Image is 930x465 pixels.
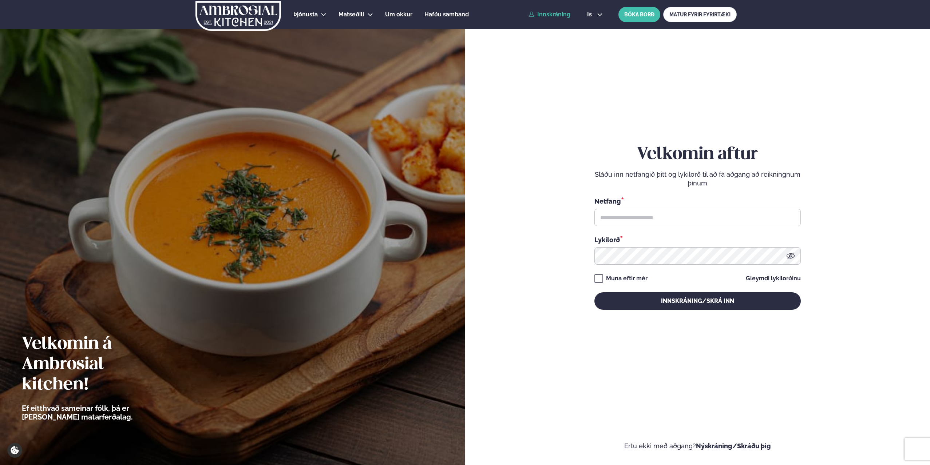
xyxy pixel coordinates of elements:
[7,443,22,458] a: Cookie settings
[594,196,801,206] div: Netfang
[22,334,173,395] h2: Velkomin á Ambrosial kitchen!
[594,235,801,244] div: Lykilorð
[587,12,594,17] span: is
[385,10,412,19] a: Um okkur
[293,10,318,19] a: Þjónusta
[581,12,609,17] button: is
[618,7,660,22] button: BÓKA BORÐ
[663,7,737,22] a: MATUR FYRIR FYRIRTÆKI
[696,442,771,450] a: Nýskráning/Skráðu þig
[339,10,364,19] a: Matseðill
[746,276,801,281] a: Gleymdi lykilorðinu
[339,11,364,18] span: Matseðill
[424,11,469,18] span: Hafðu samband
[424,10,469,19] a: Hafðu samband
[487,442,909,450] p: Ertu ekki með aðgang?
[385,11,412,18] span: Um okkur
[529,11,570,18] a: Innskráning
[195,1,282,31] img: logo
[594,144,801,165] h2: Velkomin aftur
[594,292,801,310] button: Innskráning/Skrá inn
[594,170,801,188] p: Sláðu inn netfangið þitt og lykilorð til að fá aðgang að reikningnum þínum
[22,404,173,421] p: Ef eitthvað sameinar fólk, þá er [PERSON_NAME] matarferðalag.
[293,11,318,18] span: Þjónusta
